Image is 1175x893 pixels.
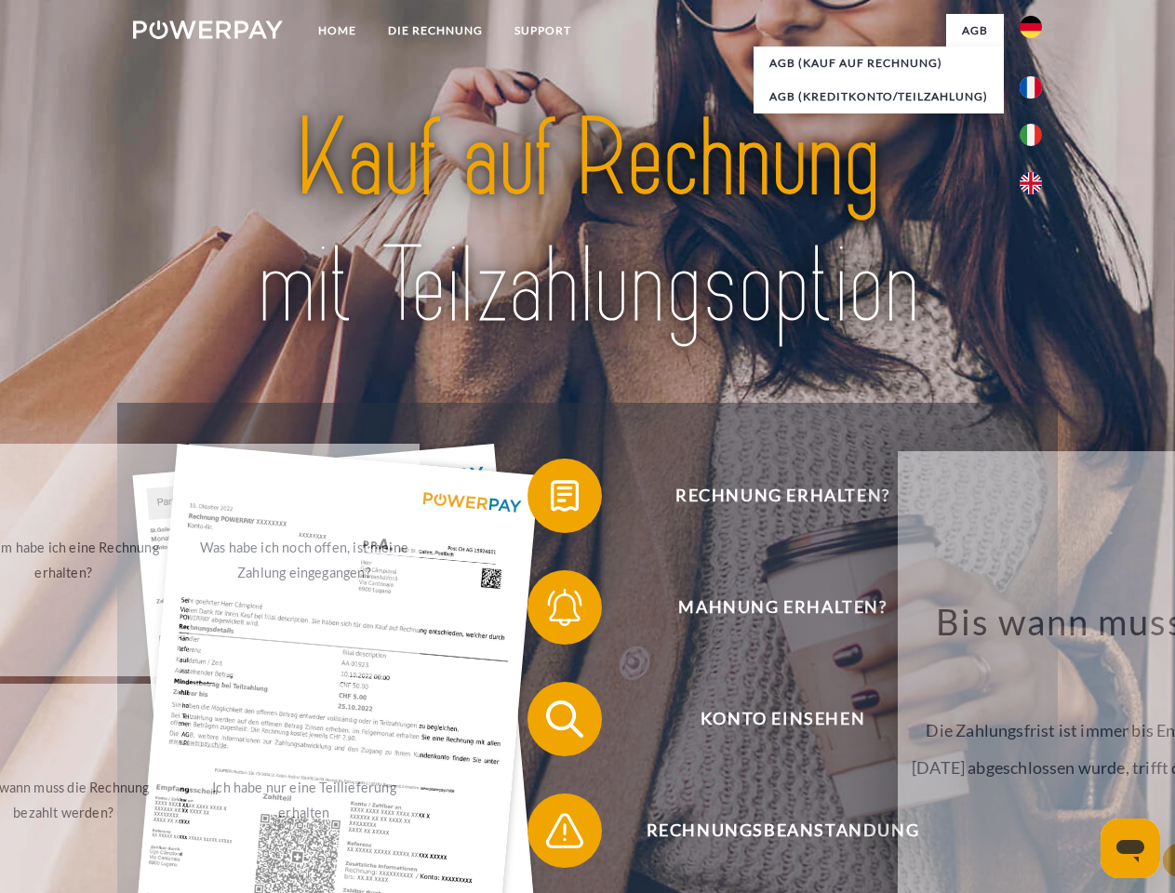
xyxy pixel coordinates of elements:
img: fr [1020,76,1042,99]
div: Ich habe nur eine Teillieferung erhalten [200,775,409,825]
a: SUPPORT [499,14,587,47]
img: title-powerpay_de.svg [178,89,997,356]
a: DIE RECHNUNG [372,14,499,47]
img: it [1020,124,1042,146]
img: qb_search.svg [541,696,588,742]
a: Was habe ich noch offen, ist meine Zahlung eingegangen? [189,444,421,676]
span: Konto einsehen [554,682,1010,756]
img: logo-powerpay-white.svg [133,20,283,39]
iframe: Schaltfläche zum Öffnen des Messaging-Fensters [1101,819,1160,878]
button: Rechnungsbeanstandung [527,793,1011,868]
img: de [1020,16,1042,38]
img: qb_warning.svg [541,807,588,854]
a: agb [946,14,1004,47]
img: en [1020,172,1042,194]
a: Home [302,14,372,47]
a: AGB (Kauf auf Rechnung) [754,47,1004,80]
span: Rechnungsbeanstandung [554,793,1010,868]
a: AGB (Kreditkonto/Teilzahlung) [754,80,1004,113]
button: Konto einsehen [527,682,1011,756]
div: Was habe ich noch offen, ist meine Zahlung eingegangen? [200,535,409,585]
